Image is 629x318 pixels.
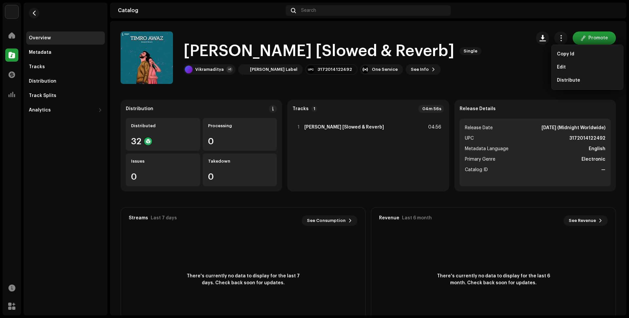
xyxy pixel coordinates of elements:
[569,134,605,142] strong: 3172014122492
[29,64,45,70] div: Tracks
[418,105,444,113] div: 04m 56s
[239,66,247,73] img: cd9d23a7-9b68-4b34-91d1-532c737281eb
[589,145,605,153] strong: English
[465,124,493,132] span: Release Date
[460,106,496,111] strong: Release Details
[208,159,272,164] div: Takedown
[304,125,384,130] strong: [PERSON_NAME] [Slowed & Reverb]
[302,215,357,226] button: See Consumption
[557,65,566,70] span: Edit
[465,134,474,142] span: UPC
[317,67,352,72] div: 3172014122492
[126,106,153,111] div: Distribution
[5,5,18,18] img: bc4c4277-71b2-49c5-abdf-ca4e9d31f9c1
[26,46,105,59] re-m-nav-item: Metadata
[183,41,454,62] h1: [PERSON_NAME] [Slowed & Reverb]
[129,215,148,221] div: Streams
[465,155,495,163] span: Primary Genre
[301,8,316,13] span: Search
[465,145,508,153] span: Metadata Language
[26,104,105,117] re-m-nav-dropdown: Analytics
[608,5,619,16] img: 84956892-551e-453d-88dd-d31b4bff97c6
[131,159,195,164] div: Issues
[601,166,605,174] strong: —
[307,214,346,227] span: See Consumption
[569,214,596,227] span: See Revenue
[208,123,272,129] div: Processing
[411,63,429,76] span: See Info
[460,47,481,55] span: Single
[402,215,432,221] div: Last 6 month
[406,64,441,75] button: See Info
[573,31,616,45] button: Promote
[226,66,233,73] div: +1
[427,123,441,131] div: 04:56
[26,31,105,45] re-m-nav-item: Overview
[372,67,398,72] div: One Service
[195,67,224,72] div: Vikramaditya
[465,166,488,174] span: Catalog ID
[581,155,605,163] strong: Electronic
[29,35,51,41] div: Overview
[29,108,51,113] div: Analytics
[26,60,105,73] re-m-nav-item: Tracks
[184,273,302,287] span: There's currently no data to display for the last 7 days. Check back soon for updates.
[151,215,177,221] div: Last 7 days
[379,215,399,221] div: Revenue
[557,78,580,83] span: Distribute
[29,50,51,55] div: Metadata
[118,8,283,13] div: Catalog
[26,89,105,102] re-m-nav-item: Track Splits
[563,215,608,226] button: See Revenue
[26,75,105,88] re-m-nav-item: Distribution
[131,123,195,129] div: Distributed
[250,67,297,72] div: [PERSON_NAME] Label
[311,106,317,112] p-badge: 1
[293,106,309,111] strong: Tracks
[542,124,605,132] strong: [DATE] (Midnight Worldwide)
[557,51,574,57] span: Copy Id
[588,31,608,45] span: Promote
[29,93,56,98] div: Track Splits
[29,79,56,84] div: Distribution
[434,273,552,287] span: There's currently no data to display for the last 6 month. Check back soon for updates.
